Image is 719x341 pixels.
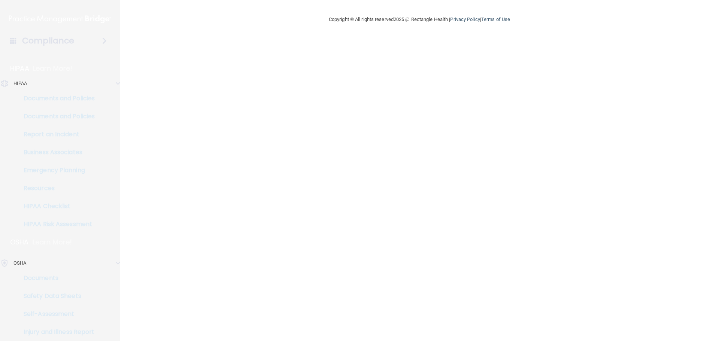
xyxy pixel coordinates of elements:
p: Learn More! [33,64,73,73]
h4: Compliance [22,36,74,46]
p: Documents and Policies [5,95,107,102]
p: HIPAA [10,64,29,73]
p: HIPAA Checklist [5,203,107,210]
p: Business Associates [5,149,107,156]
p: HIPAA [13,79,27,88]
p: Safety Data Sheets [5,292,107,300]
p: Documents [5,274,107,282]
img: PMB logo [9,12,111,27]
p: HIPAA Risk Assessment [5,220,107,228]
p: Injury and Illness Report [5,328,107,336]
p: Self-Assessment [5,310,107,318]
div: Copyright © All rights reserved 2025 @ Rectangle Health | | [283,7,556,31]
p: Report an Incident [5,131,107,138]
p: Documents and Policies [5,113,107,120]
p: OSHA [10,238,29,247]
p: OSHA [13,259,26,268]
a: Terms of Use [481,16,510,22]
p: Learn More! [33,238,72,247]
a: Privacy Policy [450,16,480,22]
p: Resources [5,185,107,192]
p: Emergency Planning [5,167,107,174]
